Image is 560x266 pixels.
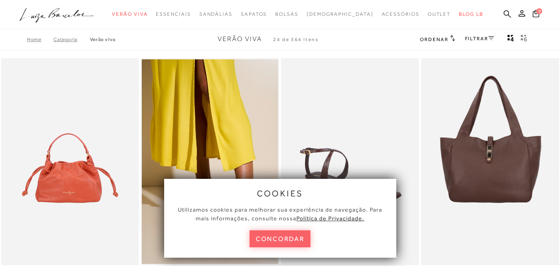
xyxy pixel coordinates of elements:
[420,37,448,42] span: Ordenar
[518,34,530,45] button: gridText6Desc
[142,59,278,264] a: SANDÁLIA DE CAMURÇA VERMELHO CAIENA COM FLOR APLICADA E SALTO BAIXO KITTEN HEEL SANDÁLIA DE CAMUR...
[156,11,191,17] span: Essenciais
[218,35,262,43] span: Verão Viva
[178,206,382,222] span: Utilizamos cookies para melhorar sua experiência de navegação. Para mais informações, consulte nossa
[112,7,148,22] a: noSubCategoriesText
[536,8,542,14] span: 0
[2,59,138,264] a: BOLSA EM COURO CAIENA COM ALÇA EFEITO NÓ BOLSA EM COURO CAIENA COM ALÇA EFEITO NÓ
[275,11,298,17] span: Bolsas
[530,9,542,20] button: 0
[282,59,418,264] img: SANDÁLIA ANABELA EM VERNIZ CAFÉ COM TIRAS
[459,11,483,17] span: BLOG LB
[275,7,298,22] a: noSubCategoriesText
[282,59,418,264] a: SANDÁLIA ANABELA EM VERNIZ CAFÉ COM TIRAS SANDÁLIA ANABELA EM VERNIZ CAFÉ COM TIRAS
[505,34,516,45] button: Mostrar 4 produtos por linha
[422,59,558,264] a: BOLSA MÉDIA EM COURO CAFÉ COM FECHO DOURADO BOLSA MÉDIA EM COURO CAFÉ COM FECHO DOURADO
[296,215,364,222] a: Política de Privacidade.
[2,59,138,264] img: BOLSA EM COURO CAIENA COM ALÇA EFEITO NÓ
[428,7,451,22] a: noSubCategoriesText
[241,7,267,22] a: noSubCategoriesText
[241,11,267,17] span: Sapatos
[199,11,233,17] span: Sandálias
[465,36,494,41] a: FILTRAR
[307,11,373,17] span: [DEMOGRAPHIC_DATA]
[156,7,191,22] a: noSubCategoriesText
[382,7,419,22] a: noSubCategoriesText
[199,7,233,22] a: noSubCategoriesText
[382,11,419,17] span: Acessórios
[250,230,311,247] button: concordar
[459,7,483,22] a: BLOG LB
[422,59,558,264] img: BOLSA MÉDIA EM COURO CAFÉ COM FECHO DOURADO
[428,11,451,17] span: Outlet
[27,37,53,42] a: Home
[53,37,90,42] a: Categoria
[142,59,278,264] img: SANDÁLIA DE CAMURÇA VERMELHO CAIENA COM FLOR APLICADA E SALTO BAIXO KITTEN HEEL
[307,7,373,22] a: noSubCategoriesText
[257,189,303,198] span: cookies
[112,11,148,17] span: Verão Viva
[273,37,319,42] span: 24 de 564 itens
[90,37,116,42] a: Verão Viva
